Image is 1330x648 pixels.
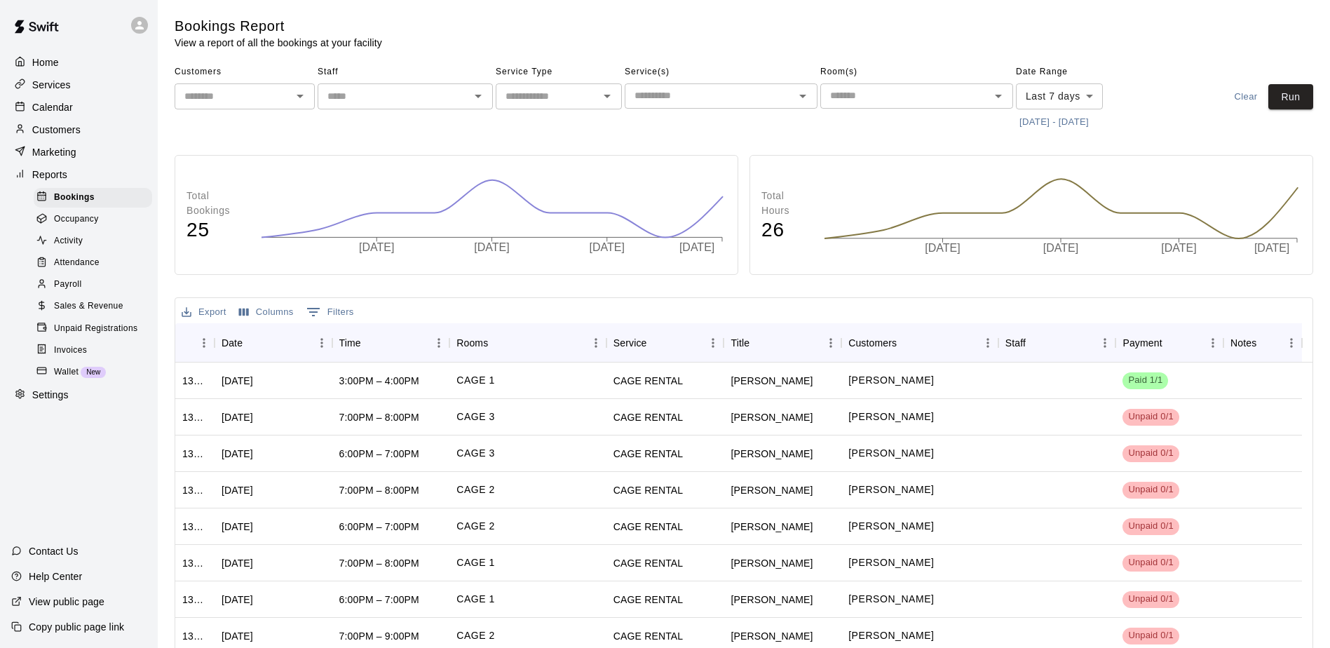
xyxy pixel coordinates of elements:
[318,61,493,83] span: Staff
[731,629,813,643] div: Stephen Chapman
[1122,593,1179,606] span: Unpaid 0/1
[724,323,841,363] div: Title
[222,520,253,534] div: Sun, Sep 07, 2025
[175,17,382,36] h5: Bookings Report
[897,333,916,353] button: Sort
[820,61,1013,83] span: Room(s)
[848,410,934,424] p: Deanna Luna
[613,556,683,570] div: CAGE RENTAL
[54,322,137,336] span: Unpaid Registrations
[34,363,152,382] div: WalletNew
[54,212,99,227] span: Occupancy
[178,302,230,323] button: Export
[32,78,71,92] p: Services
[303,301,358,323] button: Show filters
[731,410,813,424] div: Deanna Luna
[1230,323,1256,363] div: Notes
[311,332,332,353] button: Menu
[182,520,208,534] div: 1396705
[81,368,106,376] span: New
[54,234,83,248] span: Activity
[54,365,79,379] span: Wallet
[1254,243,1289,255] tspan: [DATE]
[32,55,59,69] p: Home
[182,374,208,388] div: 1398884
[731,593,813,607] div: Deanna Luna
[613,593,683,607] div: CAGE RENTAL
[1016,61,1139,83] span: Date Range
[236,302,297,323] button: Select columns
[848,628,934,643] p: Stephen Chapman
[613,374,683,388] div: CAGE RENTAL
[186,189,247,218] p: Total Bookings
[1268,84,1313,110] button: Run
[11,385,147,406] div: Settings
[11,74,147,95] div: Services
[222,323,243,363] div: Date
[11,52,147,73] div: Home
[339,629,419,643] div: 7:00PM – 9:00PM
[54,278,81,292] span: Payroll
[175,61,315,83] span: Customers
[1202,332,1223,353] button: Menu
[182,629,208,643] div: 1394709
[1122,410,1179,424] span: Unpaid 0/1
[848,446,934,461] p: Deanna Luna
[34,231,158,252] a: Activity
[731,520,813,534] div: Deanna Luna
[989,86,1008,106] button: Open
[1122,409,1179,426] div: Has not paid: Deanna Luna
[496,61,622,83] span: Service Type
[11,119,147,140] a: Customers
[1281,332,1302,353] button: Menu
[32,168,67,182] p: Reports
[1122,483,1179,497] span: Unpaid 0/1
[925,243,960,255] tspan: [DATE]
[29,595,104,609] p: View public page
[29,569,82,583] p: Help Center
[1122,628,1179,644] div: Has not paid: Stephen Chapman
[290,86,310,106] button: Open
[182,447,208,461] div: 1396708
[1016,83,1103,109] div: Last 7 days
[222,374,253,388] div: Sat, Sep 06, 2025
[1161,243,1196,255] tspan: [DATE]
[339,593,419,607] div: 6:00PM – 7:00PM
[34,187,158,208] a: Bookings
[339,410,419,424] div: 7:00PM – 8:00PM
[359,241,394,253] tspan: [DATE]
[54,191,95,205] span: Bookings
[182,410,208,424] div: 1396709
[339,323,361,363] div: Time
[11,164,147,185] a: Reports
[1122,518,1179,535] div: Has not paid: Deanna Luna
[977,332,998,353] button: Menu
[589,241,624,253] tspan: [DATE]
[1122,556,1179,569] span: Unpaid 0/1
[339,374,419,388] div: 3:00PM – 4:00PM
[194,332,215,353] button: Menu
[841,323,998,363] div: Customers
[848,555,934,570] p: Deanna Luna
[34,361,158,383] a: WalletNew
[34,341,152,360] div: Invoices
[1026,333,1045,353] button: Sort
[175,323,215,363] div: ID
[34,296,158,318] a: Sales & Revenue
[1122,555,1179,572] div: Has not paid: Deanna Luna
[456,555,495,570] p: CAGE 1
[456,519,495,534] p: CAGE 2
[182,593,208,607] div: 1396703
[585,332,606,353] button: Menu
[182,556,208,570] div: 1396704
[32,123,81,137] p: Customers
[34,339,158,361] a: Invoices
[428,332,449,353] button: Menu
[34,274,158,296] a: Payroll
[339,483,419,497] div: 7:00PM – 8:00PM
[34,318,158,339] a: Unpaid Registrations
[820,332,841,353] button: Menu
[613,447,683,461] div: CAGE RENTAL
[749,333,769,353] button: Sort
